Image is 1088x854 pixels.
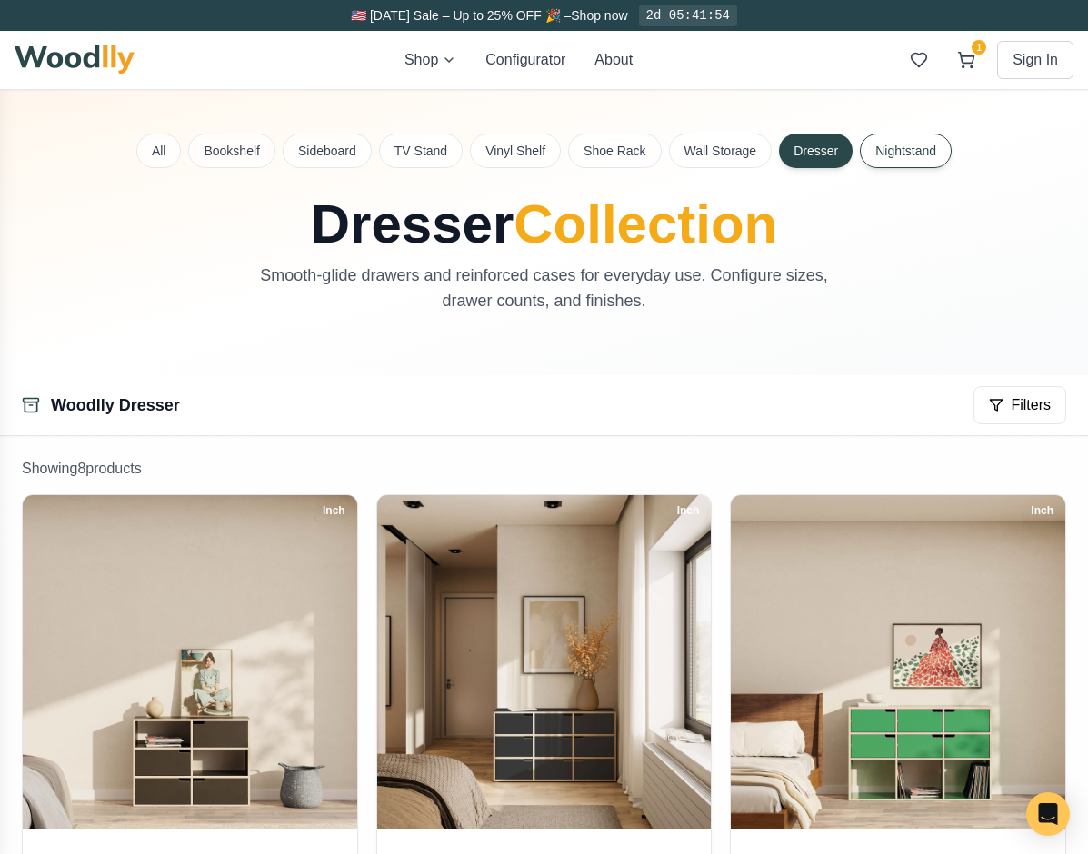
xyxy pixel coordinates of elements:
span: 1 [972,40,986,55]
img: Woodlly [15,45,135,74]
button: Shoe Rack [568,134,661,168]
span: Collection [514,194,777,254]
button: All [136,134,182,168]
button: Sign In [997,41,1073,79]
button: 1 [950,44,983,76]
p: Showing 8 product s [22,458,1066,480]
div: Inch [314,501,354,521]
button: Shop [404,49,456,71]
span: Filters [1011,394,1051,416]
button: Bookshelf [188,134,274,168]
button: Wall Storage [669,134,773,168]
button: Configurator [485,49,565,71]
button: TV Stand [379,134,463,168]
a: Shop now [571,8,627,23]
div: 2d 05:41:54 [639,5,737,26]
a: Woodlly Dresser [51,396,180,414]
p: Smooth-glide drawers and reinforced cases for everyday use. Configure sizes, drawer counts, and f... [239,263,850,313]
button: Sideboard [283,134,372,168]
button: About [594,49,633,71]
button: Filters [973,386,1066,424]
img: Green Multipurpose Dresser [731,495,1065,829]
div: Open Intercom Messenger [1026,792,1070,836]
div: Inch [669,501,708,521]
h1: Dresser [137,197,952,252]
button: Dresser [779,134,853,168]
div: Inch [1023,501,1062,521]
img: Black Dresser [377,495,712,829]
span: 🇺🇸 [DATE] Sale – Up to 25% OFF 🎉 – [351,8,571,23]
button: Nightstand [860,134,952,168]
img: Bedroom Storage Dresser [23,495,357,829]
button: Vinyl Shelf [470,134,561,168]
